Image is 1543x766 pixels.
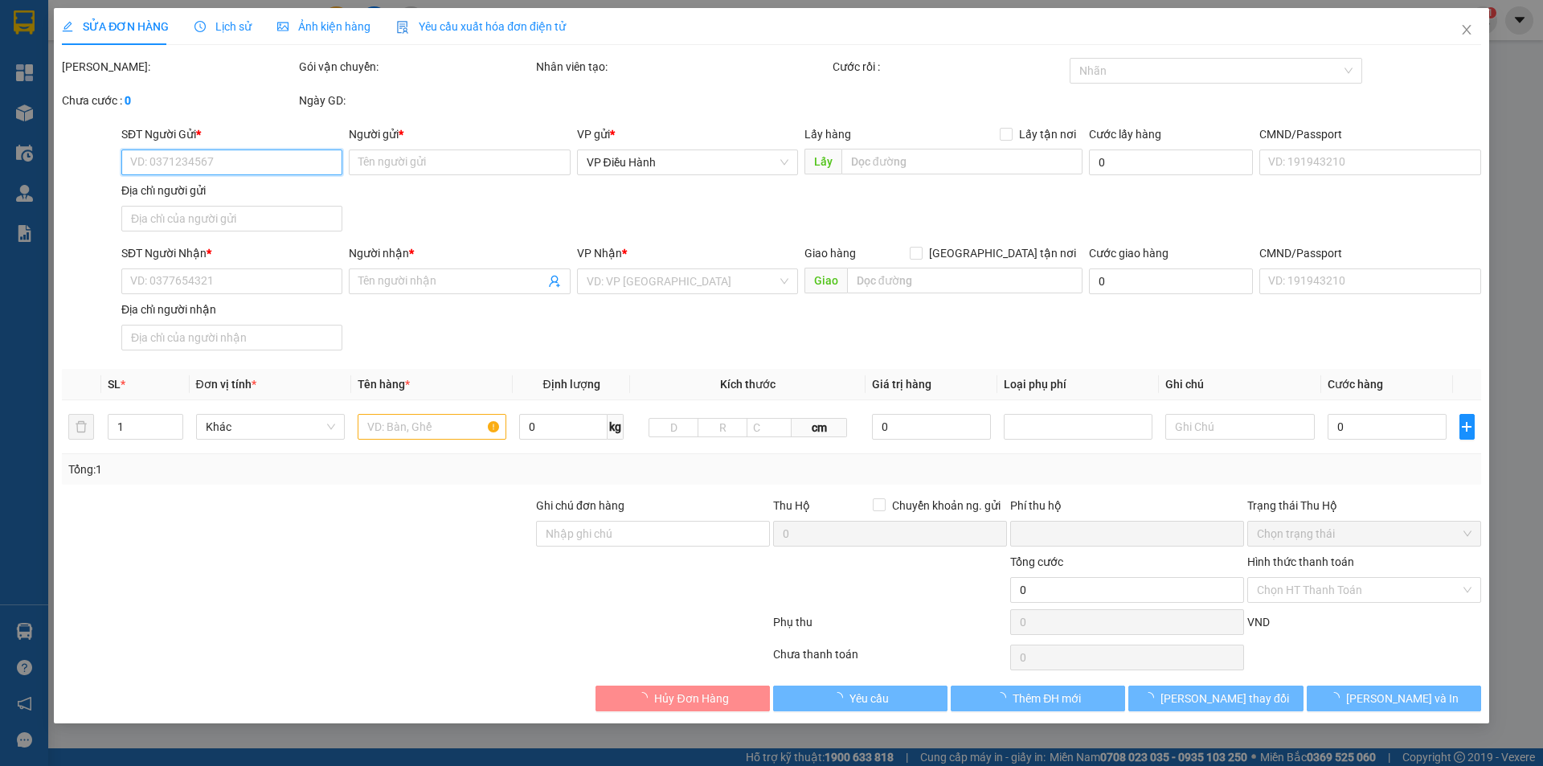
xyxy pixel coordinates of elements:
span: Cước hàng [1328,378,1383,391]
span: Lấy [804,149,841,174]
span: close [1460,23,1473,36]
span: VND [1247,616,1270,629]
button: [PERSON_NAME] và In [1307,686,1481,711]
span: Yêu cầu xuất hóa đơn điện tử [396,20,566,33]
span: picture [277,21,289,32]
button: [PERSON_NAME] thay đổi [1128,686,1303,711]
input: VD: Bàn, Ghế [358,414,506,440]
span: Chuyển khoản ng. gửi [886,497,1007,514]
span: SL [108,378,121,391]
span: Hủy Đơn Hàng [654,690,728,707]
span: Giá trị hàng [872,378,931,391]
span: plus [1460,420,1474,433]
span: Ảnh kiện hàng [277,20,370,33]
span: clock-circle [194,21,206,32]
button: Thêm ĐH mới [951,686,1125,711]
span: [GEOGRAPHIC_DATA] tận nơi [923,244,1083,262]
img: icon [396,21,409,34]
input: Dọc đường [841,149,1083,174]
span: [PERSON_NAME] và In [1346,690,1459,707]
span: Thu Hộ [773,499,810,512]
div: CMND/Passport [1259,125,1480,143]
button: plus [1459,414,1475,440]
span: Giao [804,268,847,293]
div: Ngày GD: [299,92,533,109]
div: VP gửi [577,125,798,143]
input: D [649,418,698,437]
input: Dọc đường [847,268,1083,293]
div: SĐT Người Gửi [121,125,342,143]
input: Ghi Chú [1165,414,1314,440]
div: Người gửi [349,125,570,143]
span: VP Điều Hành [587,150,788,174]
div: Phí thu hộ [1010,497,1244,521]
span: VP Nhận [577,247,622,260]
span: Khác [206,415,335,439]
input: Địa chỉ của người nhận [121,325,342,350]
span: SỬA ĐƠN HÀNG [62,20,169,33]
span: kg [608,414,624,440]
input: Cước giao hàng [1089,268,1253,294]
div: Địa chỉ người gửi [121,182,342,199]
label: Cước lấy hàng [1089,128,1161,141]
div: Chưa thanh toán [771,645,1009,674]
span: Lấy tận nơi [1013,125,1083,143]
span: Yêu cầu [849,690,889,707]
input: Ghi chú đơn hàng [536,521,770,547]
span: Lịch sử [194,20,252,33]
span: Định lượng [542,378,600,391]
input: Cước lấy hàng [1089,150,1253,175]
span: Giao hàng [804,247,856,260]
b: 0 [125,94,131,107]
div: SĐT Người Nhận [121,244,342,262]
span: loading [1328,692,1346,703]
div: CMND/Passport [1259,244,1480,262]
div: Địa chỉ người nhận [121,301,342,318]
button: delete [68,414,94,440]
span: loading [832,692,849,703]
span: Tổng cước [1010,555,1063,568]
span: Lấy hàng [804,128,851,141]
span: loading [1143,692,1160,703]
span: Kích thước [720,378,776,391]
span: loading [995,692,1013,703]
input: R [698,418,747,437]
span: edit [62,21,73,32]
div: Người nhận [349,244,570,262]
div: Cước rồi : [833,58,1066,76]
th: Ghi chú [1159,369,1320,400]
span: user-add [548,275,561,288]
label: Hình thức thanh toán [1247,555,1354,568]
span: cm [792,418,846,437]
label: Ghi chú đơn hàng [536,499,624,512]
span: Đơn vị tính [196,378,256,391]
input: C [747,418,792,437]
label: Cước giao hàng [1089,247,1169,260]
div: Tổng: 1 [68,461,596,478]
div: Gói vận chuyển: [299,58,533,76]
span: Tên hàng [358,378,410,391]
span: Thêm ĐH mới [1013,690,1081,707]
div: Chưa cước : [62,92,296,109]
th: Loại phụ phí [997,369,1159,400]
div: [PERSON_NAME]: [62,58,296,76]
button: Close [1444,8,1489,53]
span: loading [636,692,654,703]
div: Nhân viên tạo: [536,58,829,76]
button: Yêu cầu [773,686,947,711]
span: [PERSON_NAME] thay đổi [1160,690,1289,707]
input: Địa chỉ của người gửi [121,206,342,231]
div: Trạng thái Thu Hộ [1247,497,1481,514]
button: Hủy Đơn Hàng [596,686,770,711]
span: Chọn trạng thái [1257,522,1471,546]
div: Phụ thu [771,613,1009,641]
